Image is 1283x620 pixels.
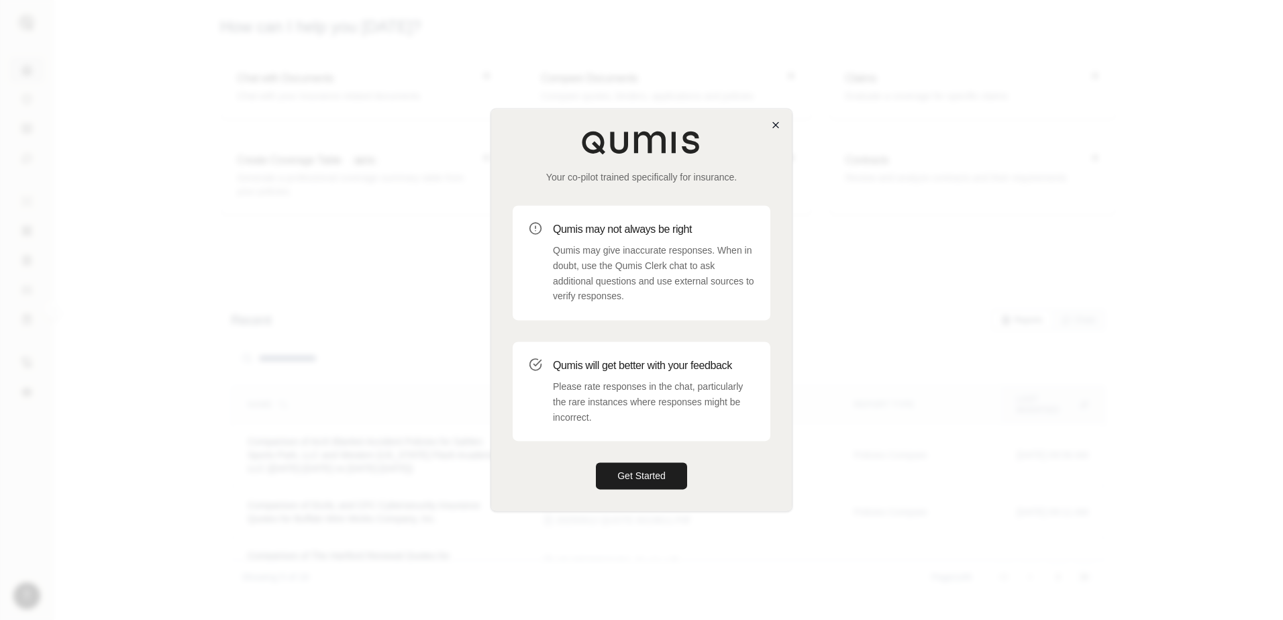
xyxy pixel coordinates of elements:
[581,130,702,154] img: Qumis Logo
[553,358,754,374] h3: Qumis will get better with your feedback
[553,379,754,425] p: Please rate responses in the chat, particularly the rare instances where responses might be incor...
[553,243,754,304] p: Qumis may give inaccurate responses. When in doubt, use the Qumis Clerk chat to ask additional qu...
[513,170,770,184] p: Your co-pilot trained specifically for insurance.
[596,463,687,490] button: Get Started
[553,221,754,238] h3: Qumis may not always be right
